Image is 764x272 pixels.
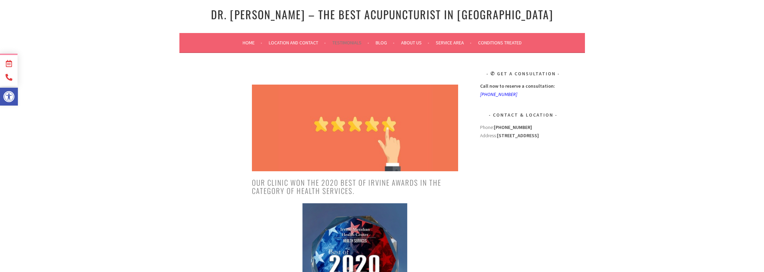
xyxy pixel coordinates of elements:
[480,83,555,89] strong: Call now to reserve a consultation:
[480,91,517,97] a: [PHONE_NUMBER]
[494,124,532,130] strong: [PHONE_NUMBER]
[252,178,458,195] h2: Our clinic won the 2020 Best of Irvine Awards in the category of Health Services.
[269,39,326,47] a: Location and Contact
[243,39,262,47] a: Home
[436,39,472,47] a: Service Area
[480,69,566,78] h3: ✆ Get A Consultation
[497,132,539,139] strong: [STREET_ADDRESS]
[480,123,566,131] div: Phone:
[478,39,522,47] a: Conditions Treated
[401,39,429,47] a: About Us
[376,39,395,47] a: Blog
[211,6,553,22] a: Dr. [PERSON_NAME] – The Best Acupuncturist In [GEOGRAPHIC_DATA]
[252,85,458,171] img: product-reviews
[332,39,369,47] a: Testimonials
[480,123,566,226] div: Address:
[480,111,566,119] h3: Contact & Location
